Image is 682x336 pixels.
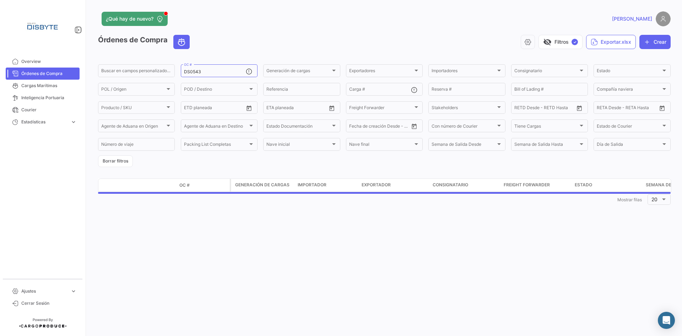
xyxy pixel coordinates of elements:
[70,119,77,125] span: expand_more
[597,124,661,129] span: Estado de Courier
[244,103,254,113] button: Open calendar
[98,155,133,167] button: Borrar filtros
[21,82,77,89] span: Cargas Marítimas
[231,179,295,192] datatable-header-cell: Generación de cargas
[543,38,552,46] span: visibility_off
[430,179,501,192] datatable-header-cell: Consignatario
[349,106,413,111] span: Freight Forwarder
[102,12,168,26] button: ¿Qué hay de nuevo?
[21,58,77,65] span: Overview
[6,55,80,68] a: Overview
[6,104,80,116] a: Courier
[101,106,165,111] span: Producto / SKU
[362,182,391,188] span: Exportador
[6,92,80,104] a: Inteligencia Portuaria
[184,124,248,129] span: Agente de Aduana en Destino
[575,182,592,188] span: Estado
[202,106,230,111] input: Hasta
[514,124,578,129] span: Tiene Cargas
[432,69,496,74] span: Importadores
[612,15,652,22] span: [PERSON_NAME]
[235,182,289,188] span: Generación de cargas
[597,143,661,148] span: Día de Salida
[98,35,192,49] h3: Órdenes de Compra
[6,80,80,92] a: Cargas Marítimas
[657,103,667,113] button: Open calendar
[266,69,330,74] span: Generación de cargas
[177,179,230,191] datatable-header-cell: OC #
[349,124,362,129] input: Desde
[21,70,77,77] span: Órdenes de Compra
[367,124,395,129] input: Hasta
[639,35,671,49] button: Crear
[21,288,67,294] span: Ajustes
[597,106,610,111] input: Desde
[21,119,67,125] span: Estadísticas
[656,11,671,26] img: placeholder-user.png
[574,103,585,113] button: Open calendar
[295,179,359,192] datatable-header-cell: Importador
[514,106,527,111] input: Desde
[359,179,430,192] datatable-header-cell: Exportador
[266,106,279,111] input: Desde
[514,143,578,148] span: Semana de Salida Hasta
[130,182,177,188] datatable-header-cell: Estado Doc.
[284,106,313,111] input: Hasta
[349,69,413,74] span: Exportadores
[514,69,578,74] span: Consignatario
[615,106,643,111] input: Hasta
[21,107,77,113] span: Courier
[538,35,583,49] button: visibility_offFiltros✓
[184,88,248,93] span: POD / Destino
[101,88,165,93] span: POL / Origen
[501,179,572,192] datatable-header-cell: Freight Forwarder
[298,182,326,188] span: Importador
[21,300,77,306] span: Cerrar Sesión
[572,39,578,45] span: ✓
[597,69,661,74] span: Estado
[432,106,496,111] span: Stakeholders
[184,143,248,148] span: Packing List Completas
[184,106,197,111] input: Desde
[25,9,60,44] img: Logo+disbyte.jpeg
[586,35,636,49] button: Exportar.xlsx
[349,143,413,148] span: Nave final
[617,197,642,202] span: Mostrar filas
[266,124,330,129] span: Estado Documentación
[432,124,496,129] span: Con número de Courier
[504,182,550,188] span: Freight Forwarder
[70,288,77,294] span: expand_more
[326,103,337,113] button: Open calendar
[266,143,330,148] span: Nave inicial
[409,121,420,132] button: Open calendar
[433,182,468,188] span: Consignatario
[532,106,561,111] input: Hasta
[179,182,190,188] span: OC #
[597,88,661,93] span: Compañía naviera
[6,68,80,80] a: Órdenes de Compra
[174,35,189,49] button: Ocean
[106,15,153,22] span: ¿Qué hay de nuevo?
[658,312,675,329] div: Abrir Intercom Messenger
[572,179,643,192] datatable-header-cell: Estado
[21,95,77,101] span: Inteligencia Portuaria
[101,124,165,129] span: Agente de Aduana en Origen
[432,143,496,148] span: Semana de Salida Desde
[651,196,657,202] span: 20
[113,182,130,188] datatable-header-cell: Modo de Transporte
